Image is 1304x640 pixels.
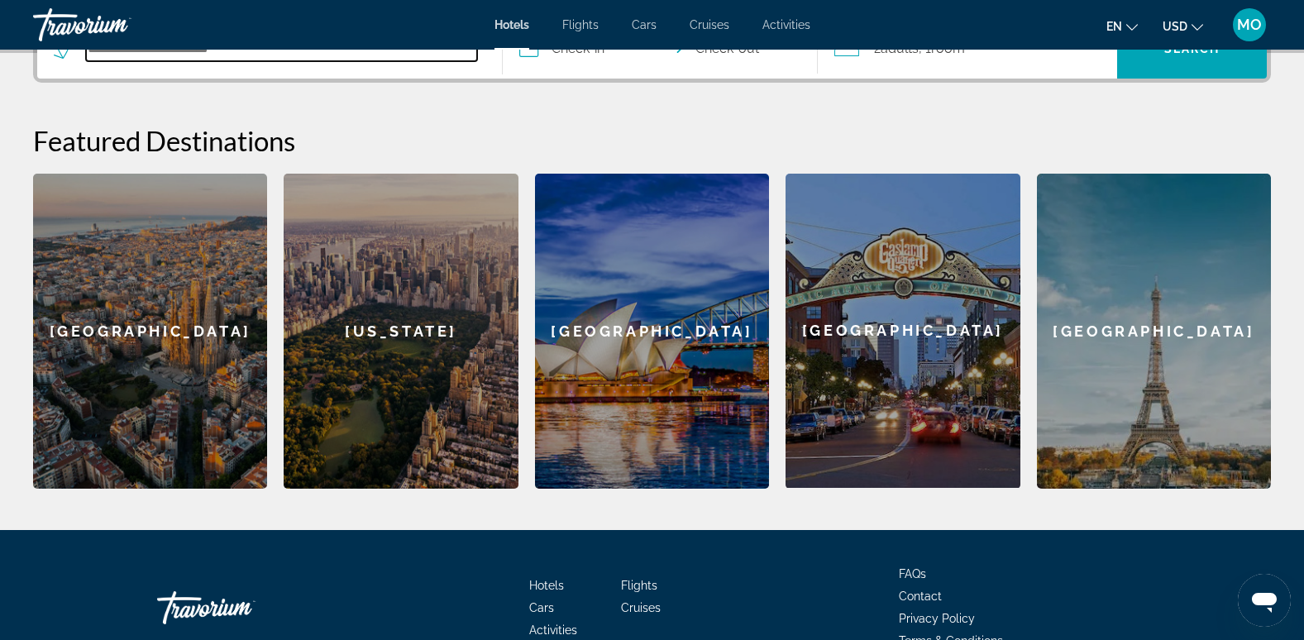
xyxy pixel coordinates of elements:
a: Barcelona[GEOGRAPHIC_DATA] [33,174,267,489]
div: [GEOGRAPHIC_DATA] [786,174,1020,488]
div: [GEOGRAPHIC_DATA] [535,174,769,489]
a: Go Home [157,583,322,633]
a: Contact [899,590,942,603]
a: Activities [529,623,577,637]
a: Travorium [33,3,198,46]
a: New York[US_STATE] [284,174,518,489]
div: Search widget [37,19,1267,79]
a: Cars [529,601,554,614]
a: Flights [562,18,599,31]
span: USD [1163,20,1187,33]
a: San Diego[GEOGRAPHIC_DATA] [786,174,1020,489]
button: Change language [1106,14,1138,38]
a: FAQs [899,567,926,580]
div: [GEOGRAPHIC_DATA] [33,174,267,489]
a: Hotels [494,18,529,31]
span: en [1106,20,1122,33]
button: User Menu [1228,7,1271,42]
button: Change currency [1163,14,1203,38]
span: MO [1237,17,1262,33]
a: Privacy Policy [899,612,975,625]
a: Flights [621,579,657,592]
a: Cars [632,18,657,31]
button: Select check in and out date [503,19,819,79]
a: Cruises [621,601,661,614]
a: Hotels [529,579,564,592]
h2: Featured Destinations [33,124,1271,157]
div: [US_STATE] [284,174,518,489]
a: Cruises [690,18,729,31]
a: Paris[GEOGRAPHIC_DATA] [1037,174,1271,489]
a: Activities [762,18,810,31]
iframe: Button to launch messaging window [1238,574,1291,627]
div: [GEOGRAPHIC_DATA] [1037,174,1271,489]
a: Sydney[GEOGRAPHIC_DATA] [535,174,769,489]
